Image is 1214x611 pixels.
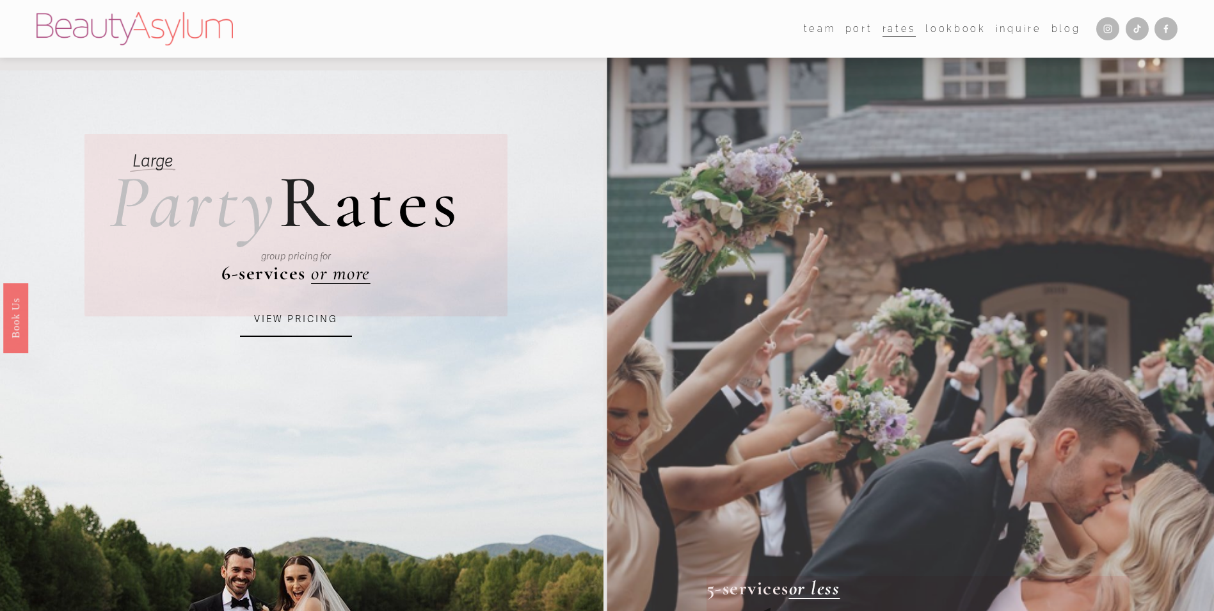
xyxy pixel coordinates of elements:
[707,576,789,600] strong: 5-services
[278,157,333,248] span: R
[3,283,28,353] a: Book Us
[925,19,986,38] a: Lookbook
[804,20,836,38] span: team
[996,19,1042,38] a: Inquire
[36,12,233,45] img: Beauty Asylum | Bridal Hair &amp; Makeup Charlotte &amp; Atlanta
[132,151,173,172] em: Large
[845,19,873,38] a: port
[1051,19,1081,38] a: Blog
[1126,17,1149,40] a: TikTok
[804,19,836,38] a: folder dropdown
[789,576,840,600] a: or less
[261,250,331,262] em: group pricing for
[1154,17,1178,40] a: Facebook
[240,302,352,337] a: VIEW PRICING
[1096,17,1119,40] a: Instagram
[109,165,461,240] h2: ates
[883,19,916,38] a: Rates
[109,157,278,248] em: Party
